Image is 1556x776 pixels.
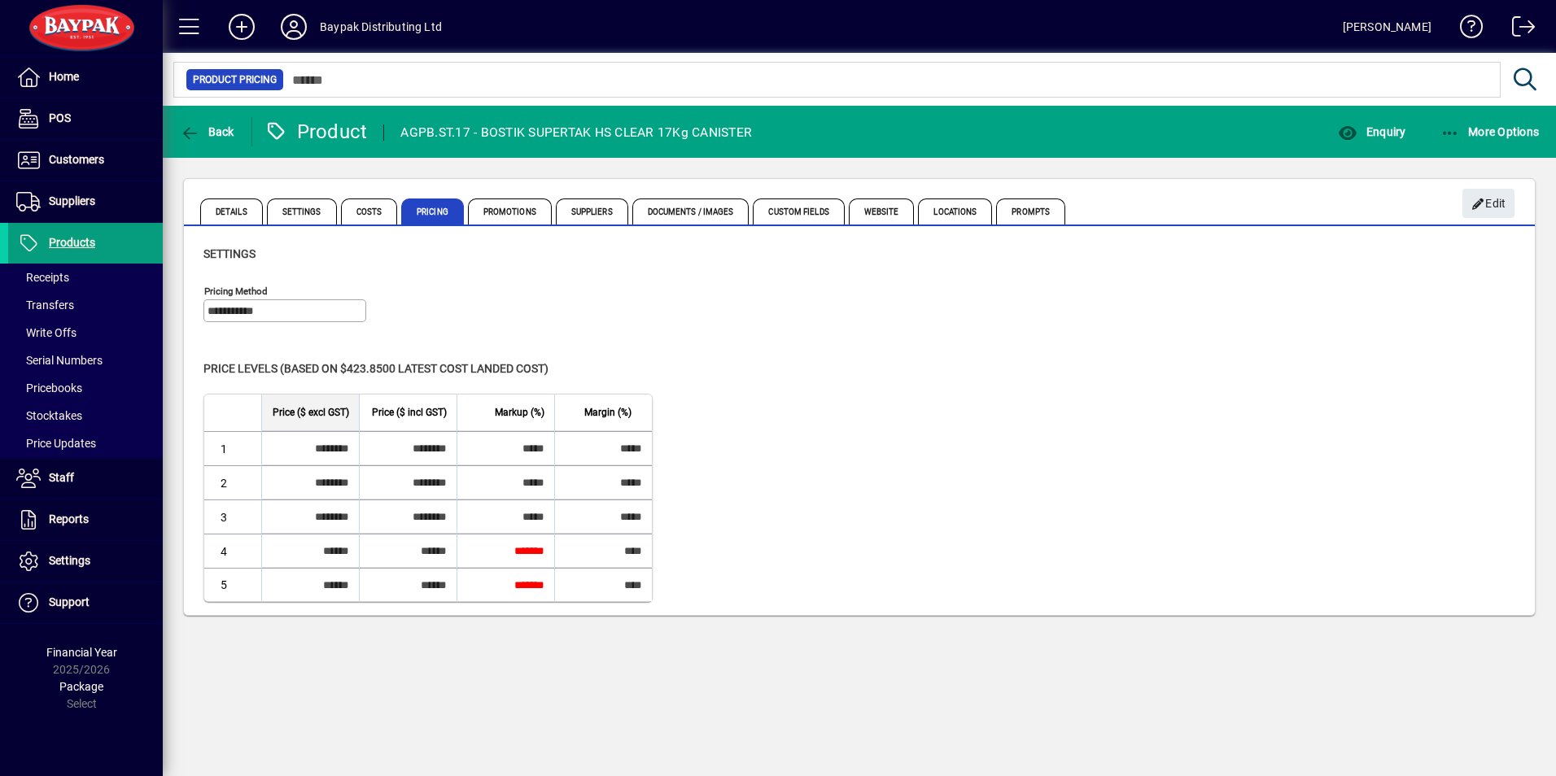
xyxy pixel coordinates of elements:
span: Custom Fields [753,198,844,225]
span: Price ($ excl GST) [273,403,349,421]
span: Serial Numbers [16,354,103,367]
span: Write Offs [16,326,76,339]
a: Staff [8,458,163,499]
span: Receipts [16,271,69,284]
span: Margin (%) [584,403,632,421]
span: Costs [341,198,398,225]
button: Profile [268,12,320,41]
a: Serial Numbers [8,347,163,374]
a: Settings [8,541,163,582]
span: Locations [918,198,992,225]
button: Back [176,117,238,146]
span: More Options [1440,125,1540,138]
span: Transfers [16,299,74,312]
span: Details [200,198,263,225]
a: Transfers [8,291,163,319]
td: 1 [204,431,261,465]
a: Logout [1500,3,1536,56]
td: 3 [204,499,261,534]
a: Stocktakes [8,402,163,429]
a: Pricebooks [8,374,163,402]
span: Enquiry [1338,125,1405,138]
span: Price Updates [16,437,96,450]
span: Settings [49,554,90,567]
span: Support [49,595,90,608]
span: Price ($ incl GST) [372,403,447,421]
a: POS [8,98,163,139]
span: Financial Year [46,646,117,659]
a: Receipts [8,264,163,291]
span: POS [49,111,71,124]
span: Promotions [468,198,552,225]
div: AGPB.ST.17 - BOSTIK SUPERTAK HS CLEAR 17Kg CANISTER [400,120,752,146]
span: Settings [203,247,256,260]
div: [PERSON_NAME] [1343,14,1431,40]
a: Write Offs [8,319,163,347]
span: Suppliers [556,198,628,225]
a: Suppliers [8,181,163,222]
span: Back [180,125,234,138]
span: Price levels (based on $423.8500 Latest cost landed cost) [203,362,549,375]
span: Documents / Images [632,198,750,225]
button: Add [216,12,268,41]
td: 4 [204,534,261,568]
span: Pricebooks [16,381,82,395]
span: Stocktakes [16,409,82,422]
div: Product [264,119,368,145]
span: Settings [267,198,337,225]
span: Home [49,70,79,83]
button: Enquiry [1334,117,1410,146]
button: More Options [1436,117,1544,146]
span: Package [59,680,103,693]
span: Markup (%) [495,403,544,421]
app-page-header-button: Back [163,117,252,146]
a: Support [8,582,163,623]
a: Home [8,57,163,98]
td: 5 [204,568,261,601]
button: Edit [1462,189,1514,218]
span: Pricing [401,198,464,225]
mat-label: Pricing method [204,286,268,297]
a: Customers [8,140,163,181]
span: Staff [49,471,74,484]
span: Website [849,198,915,225]
span: Suppliers [49,194,95,207]
td: 2 [204,465,261,499]
a: Price Updates [8,429,163,457]
span: Edit [1471,190,1506,217]
div: Baypak Distributing Ltd [320,14,442,40]
span: Products [49,236,95,249]
span: Customers [49,153,104,166]
span: Product Pricing [193,72,277,88]
span: Reports [49,512,89,525]
a: Reports [8,499,163,540]
span: Prompts [996,198,1065,225]
a: Knowledge Base [1448,3,1484,56]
